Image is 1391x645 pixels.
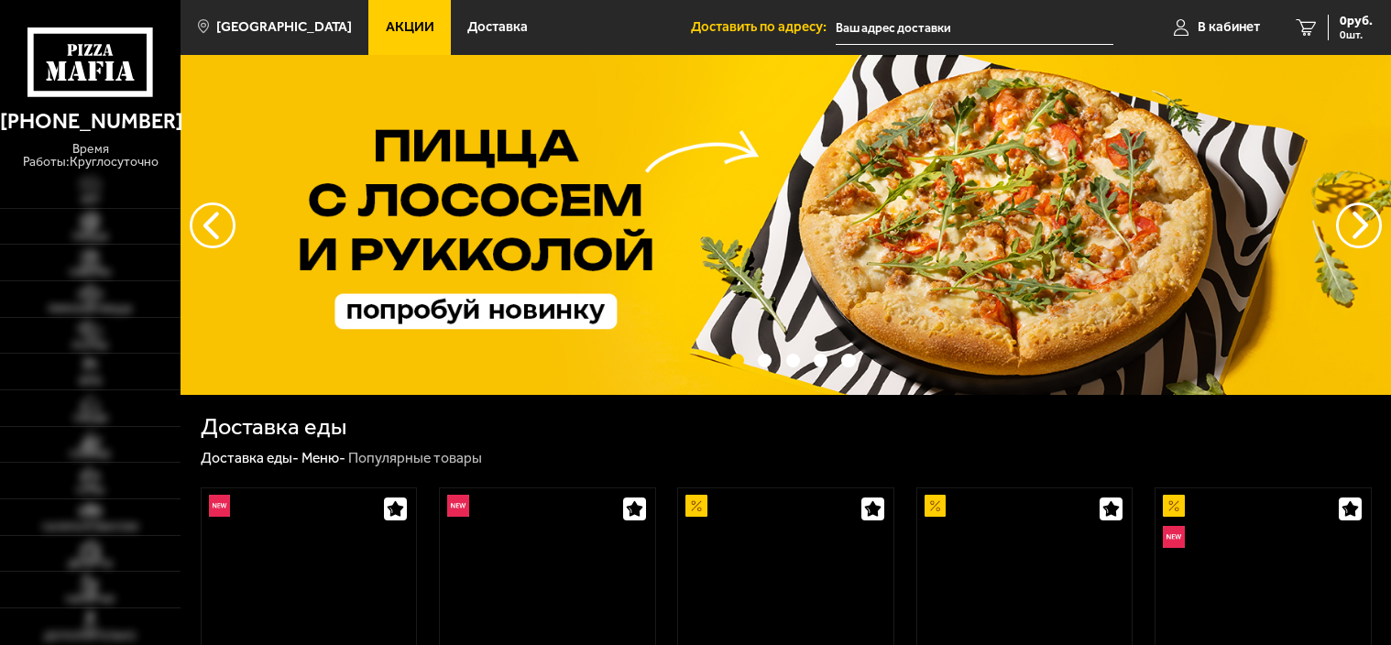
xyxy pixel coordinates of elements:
img: Новинка [447,495,469,517]
div: Популярные товары [348,449,482,468]
span: [GEOGRAPHIC_DATA] [216,20,352,34]
span: Доставить по адресу: [691,20,836,34]
span: Акции [386,20,434,34]
img: Акционный [1163,495,1185,517]
span: Доставка [467,20,528,34]
button: точки переключения [814,354,827,367]
a: Меню- [301,449,345,466]
a: Доставка еды- [201,449,299,466]
button: точки переключения [786,354,800,367]
button: точки переключения [841,354,855,367]
h1: Доставка еды [201,415,346,438]
button: предыдущий [1336,202,1382,248]
img: Акционный [925,495,947,517]
span: 0 руб. [1340,15,1373,27]
img: Новинка [209,495,231,517]
img: Новинка [1163,526,1185,548]
span: В кабинет [1198,20,1260,34]
span: 0 шт. [1340,29,1373,40]
button: точки переключения [730,354,744,367]
button: точки переключения [758,354,772,367]
button: следующий [190,202,235,248]
input: Ваш адрес доставки [836,11,1114,45]
img: Акционный [685,495,707,517]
